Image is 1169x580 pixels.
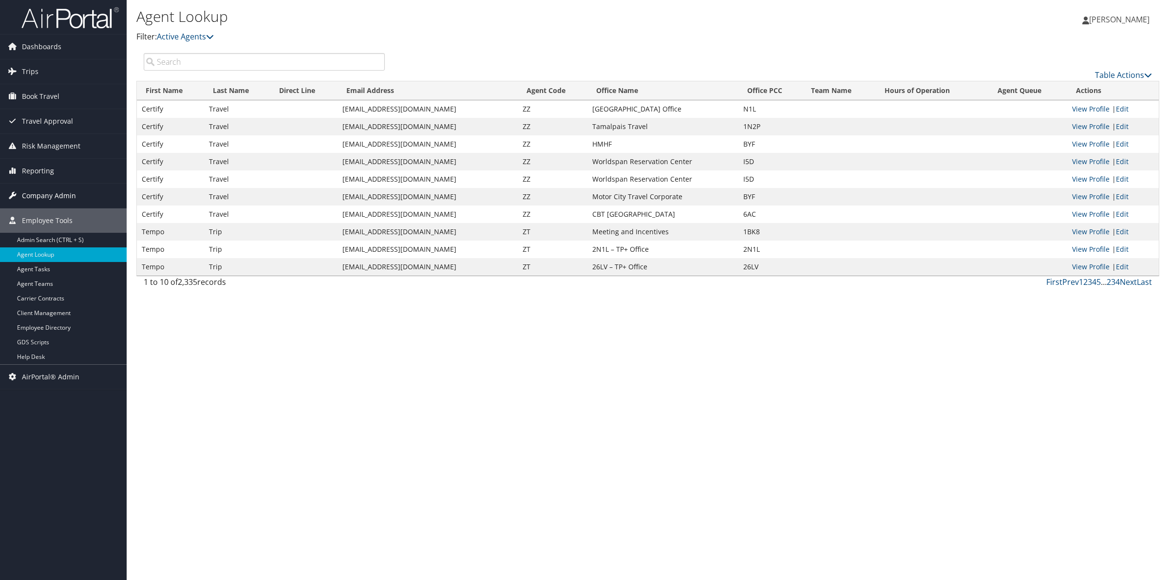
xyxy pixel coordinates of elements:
td: [EMAIL_ADDRESS][DOMAIN_NAME] [338,223,518,241]
a: Edit [1116,209,1129,219]
input: Search [144,53,385,71]
td: Certify [137,170,204,188]
td: Meeting and Incentives [587,223,738,241]
span: … [1101,277,1107,287]
td: Certify [137,100,204,118]
td: Tempo [137,223,204,241]
th: Office PCC: activate to sort column ascending [738,81,802,100]
td: Tamalpais Travel [587,118,738,135]
a: Active Agents [157,31,214,42]
a: View Profile [1072,139,1110,149]
a: Edit [1116,244,1129,254]
span: [PERSON_NAME] [1089,14,1150,25]
th: Actions [1067,81,1159,100]
td: ZT [518,223,587,241]
td: ZT [518,241,587,258]
td: ZZ [518,153,587,170]
a: View Profile [1072,122,1110,131]
td: BYF [738,135,802,153]
td: Worldspan Reservation Center [587,153,738,170]
td: | [1067,118,1159,135]
td: [EMAIL_ADDRESS][DOMAIN_NAME] [338,100,518,118]
td: Travel [204,153,270,170]
a: View Profile [1072,174,1110,184]
td: ZZ [518,100,587,118]
td: Travel [204,188,270,206]
td: Certify [137,153,204,170]
a: View Profile [1072,209,1110,219]
td: 2N1L [738,241,802,258]
td: Travel [204,170,270,188]
span: Risk Management [22,134,80,158]
div: 1 to 10 of records [144,276,385,293]
td: Certify [137,118,204,135]
td: ZZ [518,135,587,153]
td: ZZ [518,188,587,206]
a: Edit [1116,192,1129,201]
a: View Profile [1072,192,1110,201]
td: | [1067,258,1159,276]
th: First Name: activate to sort column ascending [137,81,204,100]
th: Last Name: activate to sort column ascending [204,81,270,100]
td: [EMAIL_ADDRESS][DOMAIN_NAME] [338,118,518,135]
td: | [1067,206,1159,223]
td: [GEOGRAPHIC_DATA] Office [587,100,738,118]
td: ZZ [518,118,587,135]
a: View Profile [1072,157,1110,166]
td: Travel [204,100,270,118]
span: Travel Approval [22,109,73,133]
th: Email Address: activate to sort column ascending [338,81,518,100]
td: Trip [204,258,270,276]
a: Edit [1116,104,1129,113]
a: Edit [1116,227,1129,236]
a: 234 [1107,277,1120,287]
td: ZZ [518,206,587,223]
td: Motor City Travel Corporate [587,188,738,206]
td: ZT [518,258,587,276]
p: Filter: [136,31,818,43]
td: [EMAIL_ADDRESS][DOMAIN_NAME] [338,241,518,258]
th: Direct Line: activate to sort column ascending [270,81,337,100]
a: View Profile [1072,104,1110,113]
a: View Profile [1072,227,1110,236]
td: 1N2P [738,118,802,135]
th: Agent Code: activate to sort column ascending [518,81,587,100]
span: AirPortal® Admin [22,365,79,389]
h1: Agent Lookup [136,6,818,27]
td: Tempo [137,241,204,258]
a: 4 [1092,277,1096,287]
td: Certify [137,206,204,223]
a: Prev [1062,277,1079,287]
td: 2N1L – TP+ Office [587,241,738,258]
a: View Profile [1072,244,1110,254]
td: | [1067,170,1159,188]
td: BYF [738,188,802,206]
td: 26LV [738,258,802,276]
span: Reporting [22,159,54,183]
a: 5 [1096,277,1101,287]
td: 1BK8 [738,223,802,241]
span: Employee Tools [22,208,73,233]
td: Trip [204,241,270,258]
a: [PERSON_NAME] [1082,5,1159,34]
img: airportal-logo.png [21,6,119,29]
td: HMHF [587,135,738,153]
span: Dashboards [22,35,61,59]
a: Last [1137,277,1152,287]
td: Worldspan Reservation Center [587,170,738,188]
td: [EMAIL_ADDRESS][DOMAIN_NAME] [338,206,518,223]
td: Travel [204,118,270,135]
td: Tempo [137,258,204,276]
a: Edit [1116,157,1129,166]
td: | [1067,241,1159,258]
td: [EMAIL_ADDRESS][DOMAIN_NAME] [338,188,518,206]
a: Edit [1116,262,1129,271]
td: I5D [738,153,802,170]
td: Certify [137,135,204,153]
td: N1L [738,100,802,118]
a: 3 [1088,277,1092,287]
span: Book Travel [22,84,59,109]
td: | [1067,223,1159,241]
a: Edit [1116,174,1129,184]
td: [EMAIL_ADDRESS][DOMAIN_NAME] [338,135,518,153]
